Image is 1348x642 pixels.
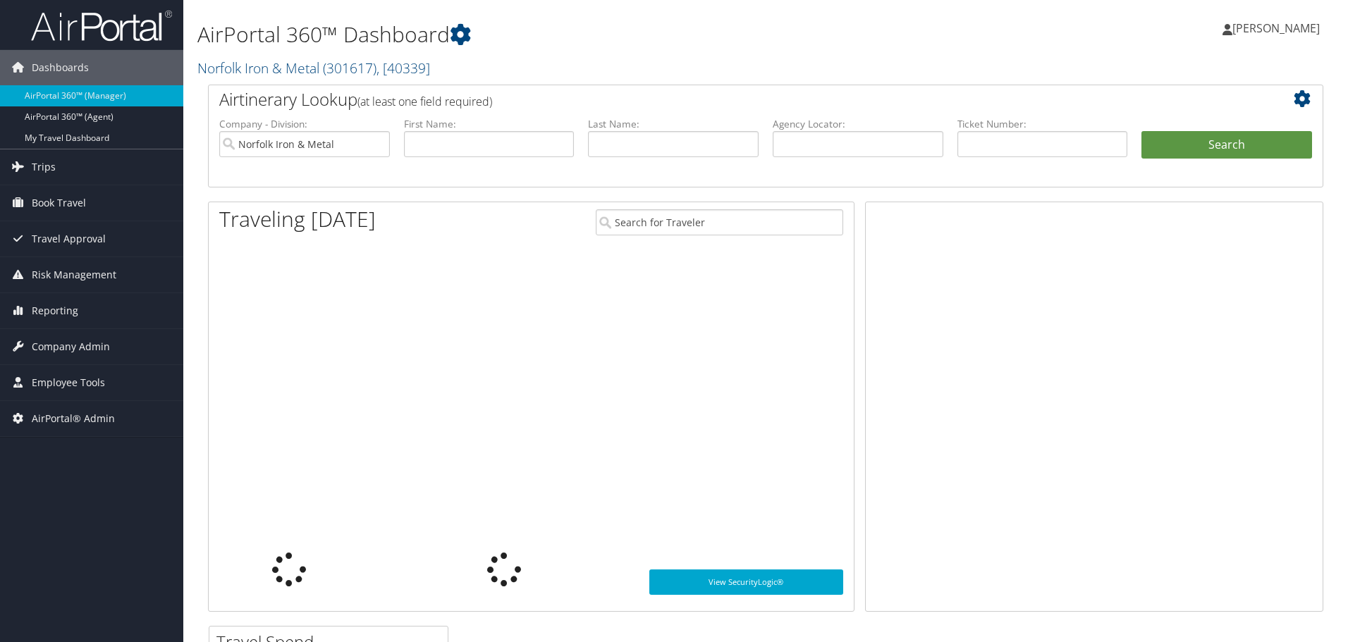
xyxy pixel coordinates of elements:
a: [PERSON_NAME] [1223,7,1334,49]
label: First Name: [404,117,575,131]
span: Employee Tools [32,365,105,400]
h1: AirPortal 360™ Dashboard [197,20,955,49]
input: Search for Traveler [596,209,843,235]
h2: Airtinerary Lookup [219,87,1219,111]
span: Reporting [32,293,78,328]
span: AirPortal® Admin [32,401,115,436]
span: Dashboards [32,50,89,85]
label: Company - Division: [219,117,390,131]
label: Ticket Number: [957,117,1128,131]
label: Agency Locator: [773,117,943,131]
label: Last Name: [588,117,759,131]
span: , [ 40339 ] [376,58,430,78]
h1: Traveling [DATE] [219,204,376,234]
button: Search [1141,131,1312,159]
span: Company Admin [32,329,110,364]
img: airportal-logo.png [31,9,172,42]
span: (at least one field required) [357,94,492,109]
span: [PERSON_NAME] [1232,20,1320,36]
span: Risk Management [32,257,116,292]
a: View SecurityLogic® [649,569,843,595]
span: Book Travel [32,185,86,221]
a: Norfolk Iron & Metal [197,58,430,78]
span: Travel Approval [32,221,106,257]
span: Trips [32,149,56,185]
span: ( 301617 ) [323,58,376,78]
